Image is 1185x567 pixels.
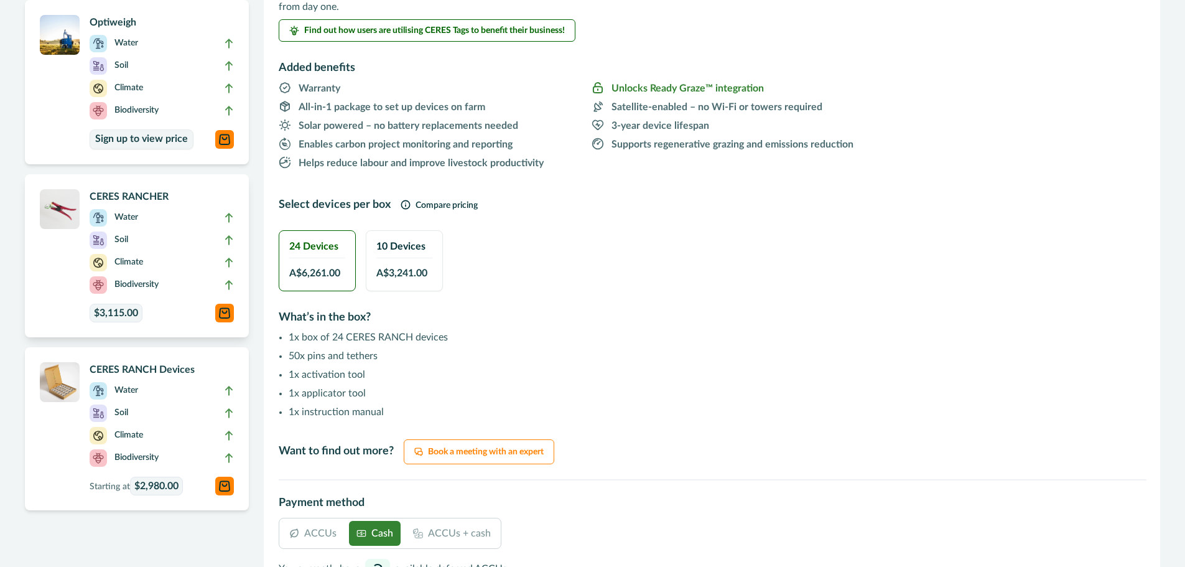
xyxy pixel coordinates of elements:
[279,291,1145,330] h2: What’s in the box?
[299,156,544,171] p: Helps reduce labour and improve livestock productivity
[279,495,1145,518] h2: Payment method
[289,349,662,363] li: 50x pins and tethers
[114,451,159,464] p: Biodiversity
[289,330,662,345] li: 1x box of 24 CERES RANCH devices
[114,406,128,419] p: Soil
[279,47,1145,80] h2: Added benefits
[40,189,80,229] img: A CERES RANCHER APPLICATOR
[114,104,159,117] p: Biodiversity
[114,278,159,291] p: Biodiversity
[376,241,432,253] h2: 10 Devices
[289,386,662,401] li: 1x applicator tool
[371,526,393,541] p: Cash
[90,129,193,149] a: Sign up to view price
[114,256,143,269] p: Climate
[114,59,128,72] p: Soil
[289,405,662,419] li: 1x instruction manual
[611,100,822,115] p: Satellite-enabled – no Wi-Fi or towers required
[299,137,513,152] p: Enables carbon project monitoring and reporting
[304,526,337,541] p: ACCUs
[289,241,345,253] h2: 24 Devices
[299,100,485,115] p: All-in-1 package to set up devices on farm
[94,306,138,321] span: $3,115.00
[376,266,427,281] span: A$ 3,241.00
[279,19,575,42] button: Find out how users are utilising CERES Tags to benefit their business!
[304,26,565,35] span: Find out how users are utilising CERES Tags to benefit their business!
[289,367,662,382] li: 1x activation tool
[90,189,234,204] p: CERES RANCHER
[114,384,138,397] p: Water
[611,137,853,152] p: Supports regenerative grazing and emissions reduction
[90,15,234,30] p: Optiweigh
[114,211,138,224] p: Water
[90,477,183,495] p: Starting at
[279,199,391,212] h2: Select devices per box
[95,133,188,145] p: Sign up to view price
[90,362,234,377] p: CERES RANCH Devices
[401,193,478,218] button: Compare pricing
[611,81,764,96] p: Unlocks Ready Graze™ integration
[114,37,138,50] p: Water
[428,526,491,541] p: ACCUs + cash
[114,82,143,95] p: Climate
[134,479,179,494] span: $2,980.00
[611,118,709,133] p: 3-year device lifespan
[114,429,143,442] p: Climate
[299,118,518,133] p: Solar powered – no battery replacements needed
[40,362,80,402] img: A box of CERES RANCH devices
[279,443,394,460] p: Want to find out more?
[404,439,554,464] button: Book a meeting with an expert
[289,266,340,281] span: A$ 6,261.00
[114,233,128,246] p: Soil
[299,81,340,96] p: Warranty
[40,15,80,55] img: A single CERES RANCH device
